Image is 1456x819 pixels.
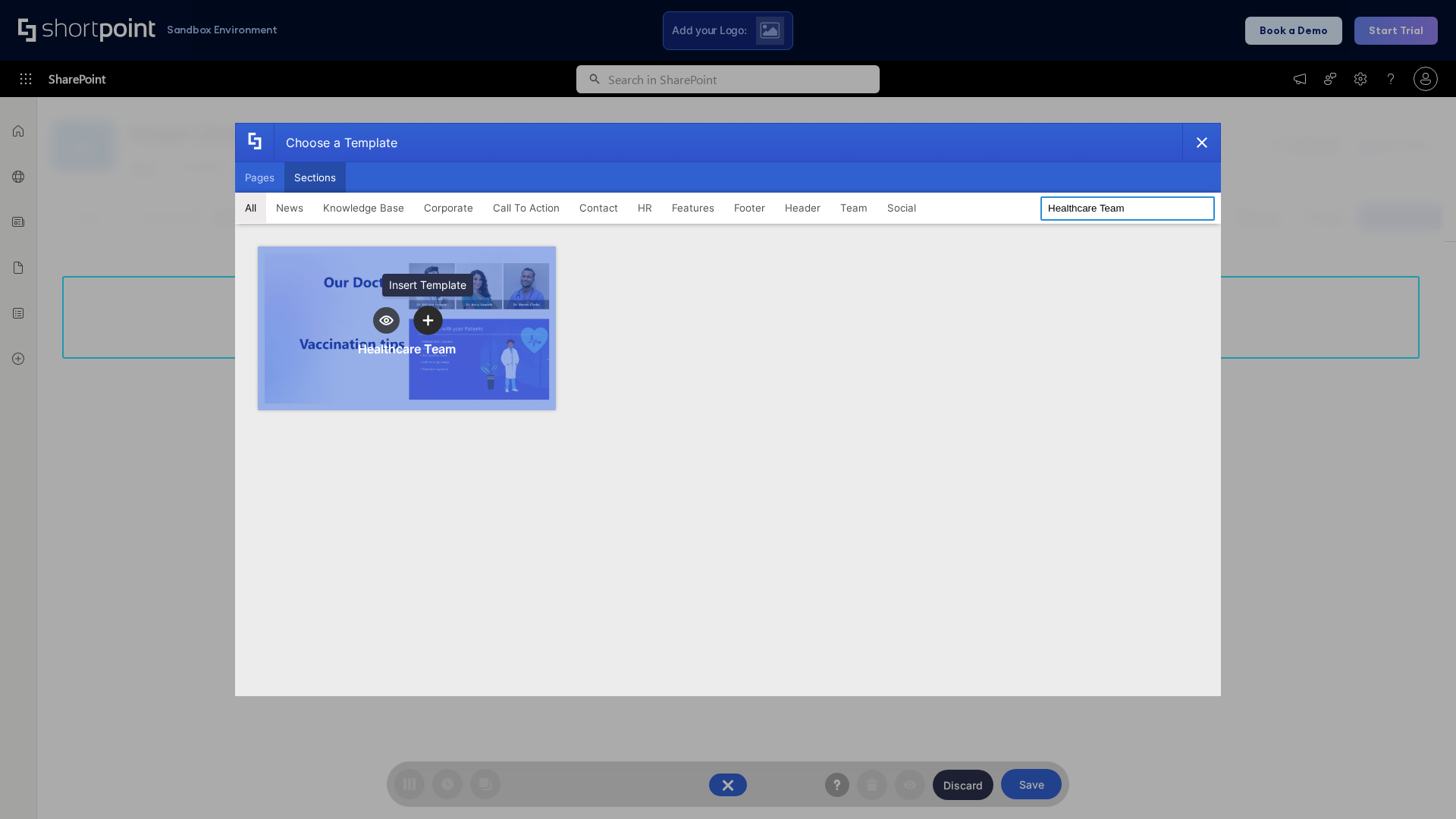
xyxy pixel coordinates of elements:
[284,162,346,193] button: Sections
[1040,196,1215,221] input: Search
[414,193,483,223] button: Corporate
[266,193,313,223] button: News
[628,193,662,223] button: HR
[1380,746,1456,819] iframe: Chat Widget
[313,193,414,223] button: Knowledge Base
[570,193,628,223] button: Contact
[724,193,775,223] button: Footer
[274,124,397,162] div: Choose a Template
[775,193,830,223] button: Header
[235,123,1221,696] div: template selector
[235,162,284,193] button: Pages
[830,193,877,223] button: Team
[877,193,926,223] button: Social
[358,341,456,356] div: Healthcare Team
[662,193,724,223] button: Features
[235,193,266,223] button: All
[483,193,570,223] button: Call To Action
